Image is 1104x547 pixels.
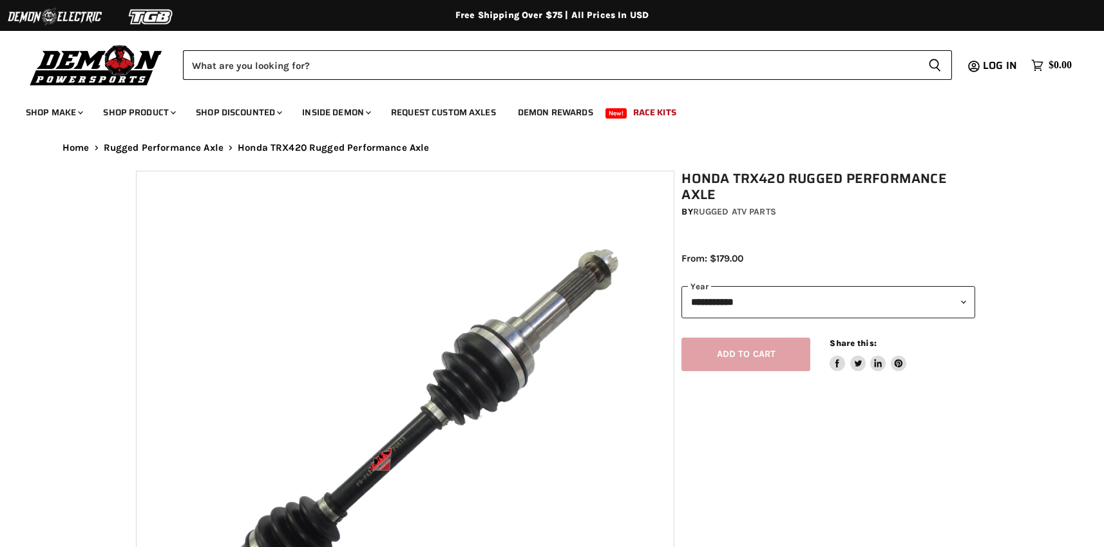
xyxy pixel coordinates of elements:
span: $0.00 [1049,59,1072,72]
a: Shop Product [93,99,184,126]
a: Rugged Performance Axle [104,142,224,153]
img: Demon Electric Logo 2 [6,5,103,29]
a: Inside Demon [292,99,379,126]
a: Log in [977,60,1025,72]
select: year [681,286,975,318]
aside: Share this: [830,338,906,372]
span: Share this: [830,338,876,348]
span: Honda TRX420 Rugged Performance Axle [238,142,429,153]
input: Search [183,50,918,80]
a: $0.00 [1025,56,1078,75]
a: Race Kits [623,99,686,126]
ul: Main menu [16,94,1069,126]
nav: Breadcrumbs [37,142,1067,153]
a: Demon Rewards [508,99,603,126]
a: Shop Discounted [186,99,290,126]
span: Log in [983,57,1017,73]
span: From: $179.00 [681,253,743,264]
div: Free Shipping Over $75 | All Prices In USD [37,10,1067,21]
a: Shop Make [16,99,91,126]
img: TGB Logo 2 [103,5,200,29]
h1: Honda TRX420 Rugged Performance Axle [681,171,975,203]
a: Rugged ATV Parts [693,206,776,217]
div: by [681,205,975,219]
form: Product [183,50,952,80]
button: Search [918,50,952,80]
img: Demon Powersports [26,42,167,88]
a: Request Custom Axles [381,99,506,126]
span: New! [605,108,627,119]
a: Home [62,142,90,153]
